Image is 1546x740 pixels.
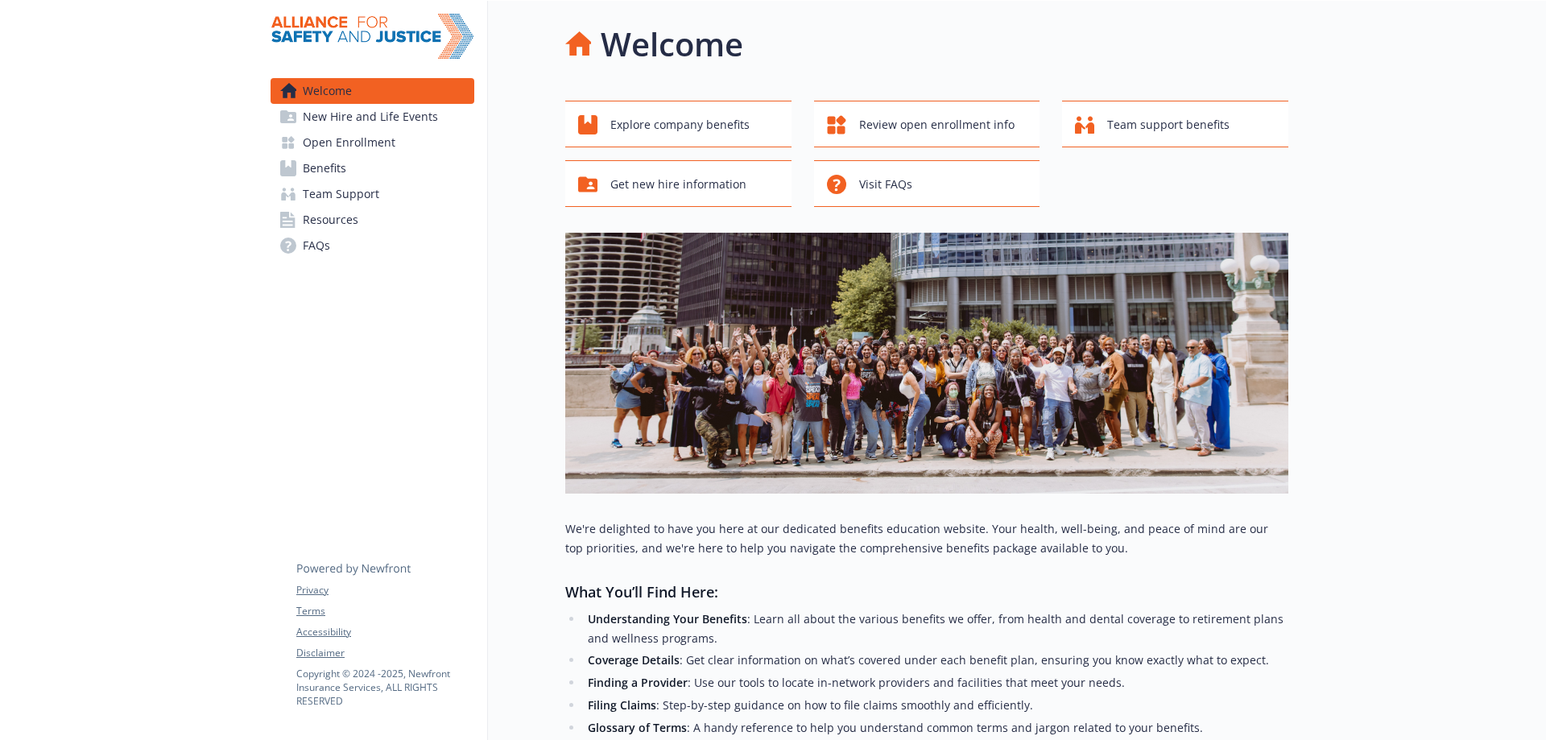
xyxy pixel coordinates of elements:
strong: Understanding Your Benefits [588,611,747,626]
strong: Coverage Details [588,652,680,668]
a: Disclaimer [296,646,473,660]
span: New Hire and Life Events [303,104,438,130]
span: Team Support [303,181,379,207]
img: overview page banner [565,233,1288,494]
h1: Welcome [601,20,743,68]
button: Visit FAQs [814,160,1040,207]
a: Accessibility [296,625,473,639]
li: : Learn all about the various benefits we offer, from health and dental coverage to retirement pl... [583,610,1288,648]
a: Welcome [271,78,474,104]
a: Benefits [271,155,474,181]
span: Team support benefits [1107,110,1230,140]
a: FAQs [271,233,474,258]
span: Visit FAQs [859,169,912,200]
button: Get new hire information [565,160,792,207]
strong: Filing Claims [588,697,656,713]
h3: What You’ll Find Here: [565,581,1288,603]
p: We're delighted to have you here at our dedicated benefits education website. Your health, well-b... [565,519,1288,558]
strong: Glossary of Terms [588,720,687,735]
span: Welcome [303,78,352,104]
span: Resources [303,207,358,233]
strong: Finding a Provider [588,675,688,690]
a: Open Enrollment [271,130,474,155]
span: Explore company benefits [610,110,750,140]
span: Open Enrollment [303,130,395,155]
a: Terms [296,604,473,618]
li: : Use our tools to locate in-network providers and facilities that meet your needs. [583,673,1288,692]
a: Resources [271,207,474,233]
button: Explore company benefits [565,101,792,147]
button: Team support benefits [1062,101,1288,147]
a: Privacy [296,583,473,597]
button: Review open enrollment info [814,101,1040,147]
a: Team Support [271,181,474,207]
span: Review open enrollment info [859,110,1015,140]
li: : Get clear information on what’s covered under each benefit plan, ensuring you know exactly what... [583,651,1288,670]
p: Copyright © 2024 - 2025 , Newfront Insurance Services, ALL RIGHTS RESERVED [296,667,473,708]
li: : Step-by-step guidance on how to file claims smoothly and efficiently. [583,696,1288,715]
span: FAQs [303,233,330,258]
a: New Hire and Life Events [271,104,474,130]
span: Get new hire information [610,169,746,200]
span: Benefits [303,155,346,181]
li: : A handy reference to help you understand common terms and jargon related to your benefits. [583,718,1288,738]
